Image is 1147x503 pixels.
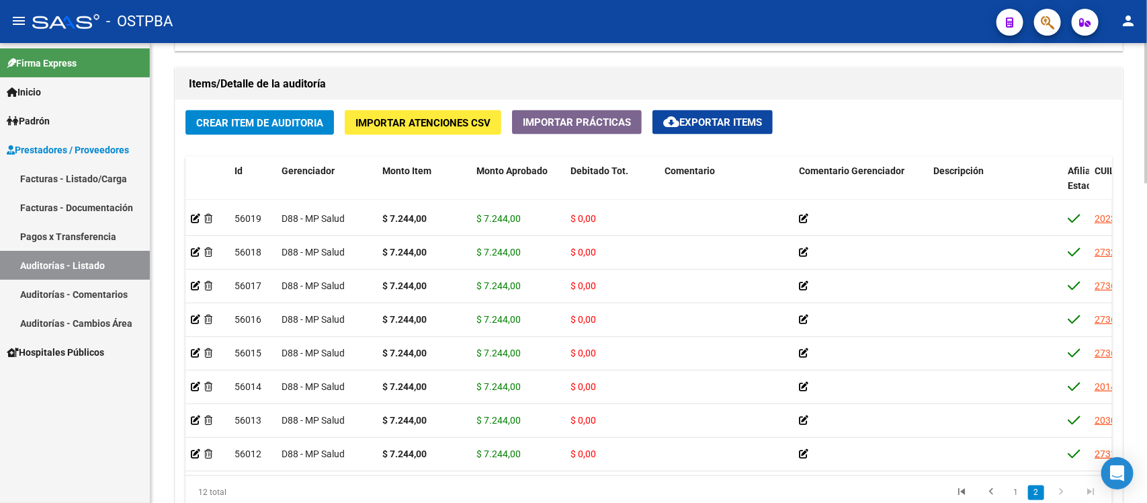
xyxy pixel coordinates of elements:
span: 56016 [235,314,261,325]
strong: $ 7.244,00 [382,348,427,358]
span: D88 - MP Salud [282,213,345,224]
span: 56014 [235,381,261,392]
strong: $ 7.244,00 [382,314,427,325]
h1: Items/Detalle de la auditoría [189,73,1109,95]
span: Padrón [7,114,50,128]
datatable-header-cell: Comentario Gerenciador [794,157,928,216]
span: 56013 [235,415,261,426]
span: 56017 [235,280,261,291]
datatable-header-cell: Monto Item [377,157,471,216]
span: $ 0,00 [570,247,596,258]
datatable-header-cell: Debitado Tot. [565,157,659,216]
a: go to last page [1078,486,1103,500]
strong: $ 7.244,00 [382,280,427,291]
mat-icon: person [1120,13,1136,29]
strong: $ 7.244,00 [382,415,427,426]
span: Prestadores / Proveedores [7,143,129,157]
span: D88 - MP Salud [282,280,345,291]
span: Hospitales Públicos [7,345,104,360]
strong: $ 7.244,00 [382,381,427,392]
a: 2 [1028,486,1044,500]
span: $ 7.244,00 [476,213,521,224]
span: D88 - MP Salud [282,247,345,258]
strong: $ 7.244,00 [382,213,427,224]
strong: $ 7.244,00 [382,449,427,459]
span: Exportar Items [663,116,762,128]
span: D88 - MP Salud [282,348,345,358]
span: $ 0,00 [570,348,596,358]
span: $ 7.244,00 [476,449,521,459]
span: $ 7.244,00 [476,381,521,392]
span: $ 7.244,00 [476,314,521,325]
button: Crear Item de Auditoria [185,110,334,135]
button: Importar Atenciones CSV [345,110,501,135]
span: Crear Item de Auditoria [196,117,323,129]
span: $ 7.244,00 [476,280,521,291]
span: $ 7.244,00 [476,415,521,426]
a: 1 [1008,486,1024,500]
span: $ 0,00 [570,449,596,459]
span: D88 - MP Salud [282,381,345,392]
span: Firma Express [7,56,77,71]
div: Open Intercom Messenger [1101,457,1134,490]
span: D88 - MP Salud [282,415,345,426]
mat-icon: menu [11,13,27,29]
span: Afiliado Estado [1068,165,1101,192]
span: Inicio [7,85,41,100]
span: Comentario Gerenciador [799,165,904,176]
span: Monto Aprobado [476,165,548,176]
span: Gerenciador [282,165,335,176]
a: go to first page [949,486,974,500]
span: Importar Atenciones CSV [355,117,491,129]
span: - OSTPBA [106,7,173,36]
span: D88 - MP Salud [282,314,345,325]
span: $ 0,00 [570,280,596,291]
span: 56015 [235,348,261,358]
span: $ 0,00 [570,314,596,325]
a: go to next page [1048,486,1074,500]
span: Id [235,165,243,176]
button: Exportar Items [652,110,773,134]
span: Debitado Tot. [570,165,628,176]
span: D88 - MP Salud [282,449,345,459]
span: Importar Prácticas [523,116,631,128]
datatable-header-cell: Descripción [928,157,1062,216]
span: $ 0,00 [570,415,596,426]
datatable-header-cell: Gerenciador [276,157,377,216]
mat-icon: cloud_download [663,114,679,130]
span: CUIL [1095,165,1115,176]
span: $ 7.244,00 [476,247,521,258]
datatable-header-cell: Comentario [659,157,794,216]
span: 56019 [235,213,261,224]
span: 56018 [235,247,261,258]
span: Monto Item [382,165,431,176]
span: $ 0,00 [570,381,596,392]
button: Importar Prácticas [512,110,642,134]
datatable-header-cell: Monto Aprobado [471,157,565,216]
span: Descripción [933,165,984,176]
strong: $ 7.244,00 [382,247,427,258]
span: Comentario [665,165,715,176]
a: go to previous page [978,486,1004,500]
span: 56012 [235,449,261,459]
datatable-header-cell: Afiliado Estado [1062,157,1089,216]
span: $ 7.244,00 [476,348,521,358]
datatable-header-cell: Id [229,157,276,216]
span: $ 0,00 [570,213,596,224]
